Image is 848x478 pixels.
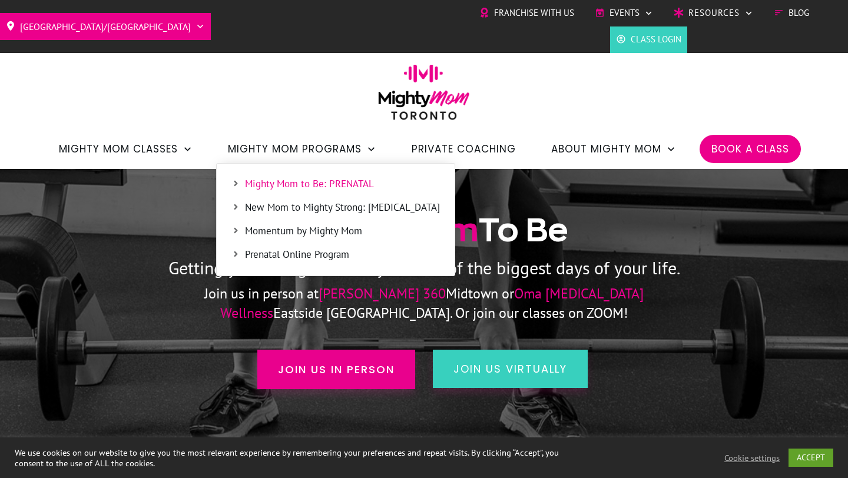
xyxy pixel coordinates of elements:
a: Mighty Mom Programs [228,139,376,159]
a: New Mom to Mighty Strong: [MEDICAL_DATA] [223,199,449,217]
a: Events [595,4,653,22]
h1: To Be [71,209,777,251]
a: ACCEPT [789,449,833,467]
span: Mighty Mom to Be: PRENATAL [245,177,440,192]
span: New Mom to Mighty Strong: [MEDICAL_DATA] [245,200,440,215]
a: Mighty Mom to Be: PRENATAL [223,175,449,193]
a: Momentum by Mighty Mom [223,223,449,240]
span: Class Login [631,31,681,48]
a: Join us in person [257,350,415,389]
span: Events [609,4,640,22]
span: Oma [MEDICAL_DATA] Wellness [220,284,644,321]
a: Class Login [616,31,681,48]
span: Resources [688,4,740,22]
a: [GEOGRAPHIC_DATA]/[GEOGRAPHIC_DATA] [6,17,205,36]
span: Prenatal Online Program [245,247,440,263]
a: Private Coaching [412,139,516,159]
a: Book a Class [711,139,789,159]
a: Prenatal Online Program [223,246,449,264]
span: Franchise with Us [494,4,574,22]
span: Mighty Mom Classes [59,139,178,159]
p: Join us in person at Midtown or Eastside [GEOGRAPHIC_DATA]. Or join our classes on ZOOM! [155,284,694,323]
span: join us virtually [453,361,567,376]
div: We use cookies on our website to give you the most relevant experience by remembering your prefer... [15,447,588,469]
span: [GEOGRAPHIC_DATA]/[GEOGRAPHIC_DATA] [20,17,191,36]
a: Cookie settings [724,453,780,463]
span: About Mighty Mom [551,139,661,159]
span: [PERSON_NAME] 360 [319,284,446,303]
a: Resources [674,4,753,22]
span: Blog [789,4,809,22]
span: Join us in person [278,361,395,377]
a: join us virtually [433,350,588,388]
a: About Mighty Mom [551,139,676,159]
span: Mighty Mom Programs [228,139,362,159]
a: Blog [774,4,809,22]
img: mightymom-logo-toronto [372,64,476,128]
a: Mighty Mom Classes [59,139,193,159]
span: Momentum by Mighty Mom [245,224,440,239]
p: Getting you strong and ready for one of the biggest days of your life. [71,253,777,284]
a: Franchise with Us [479,4,574,22]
